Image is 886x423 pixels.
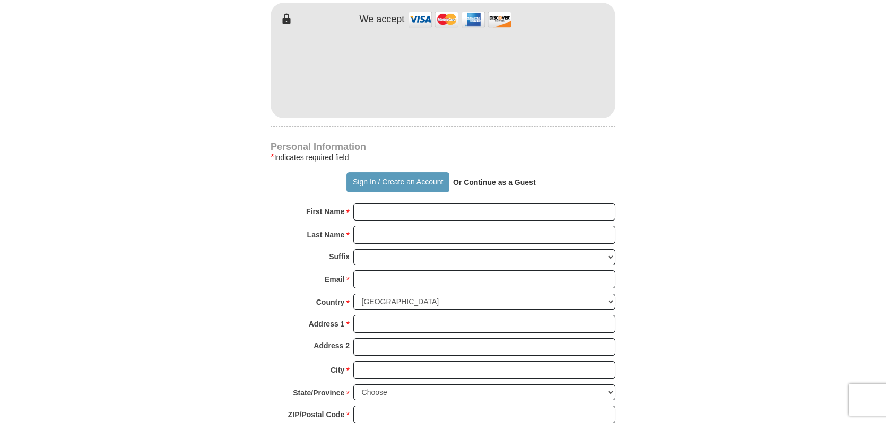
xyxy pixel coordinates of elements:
strong: ZIP/Postal Code [288,407,345,422]
strong: Last Name [307,227,345,242]
h4: Personal Information [271,143,615,151]
strong: Address 2 [314,338,350,353]
strong: First Name [306,204,344,219]
button: Sign In / Create an Account [346,172,449,192]
img: credit cards accepted [407,8,513,31]
strong: Country [316,295,345,310]
strong: Address 1 [309,316,345,331]
h4: We accept [360,14,405,25]
strong: Email [325,272,344,287]
strong: City [331,363,344,377]
strong: Or Continue as a Guest [453,178,536,187]
div: Indicates required field [271,151,615,164]
strong: Suffix [329,249,350,264]
strong: State/Province [293,385,344,400]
